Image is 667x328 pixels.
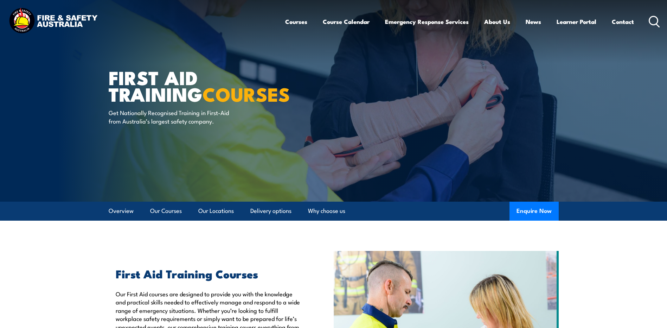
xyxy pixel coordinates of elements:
[109,69,282,102] h1: First Aid Training
[109,108,237,125] p: Get Nationally Recognised Training in First-Aid from Australia’s largest safety company.
[612,12,634,31] a: Contact
[203,79,290,108] strong: COURSES
[198,202,234,220] a: Our Locations
[385,12,469,31] a: Emergency Response Services
[285,12,307,31] a: Courses
[509,202,559,221] button: Enquire Now
[109,202,134,220] a: Overview
[526,12,541,31] a: News
[323,12,370,31] a: Course Calendar
[484,12,510,31] a: About Us
[250,202,291,220] a: Delivery options
[557,12,596,31] a: Learner Portal
[116,269,301,278] h2: First Aid Training Courses
[308,202,345,220] a: Why choose us
[150,202,182,220] a: Our Courses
